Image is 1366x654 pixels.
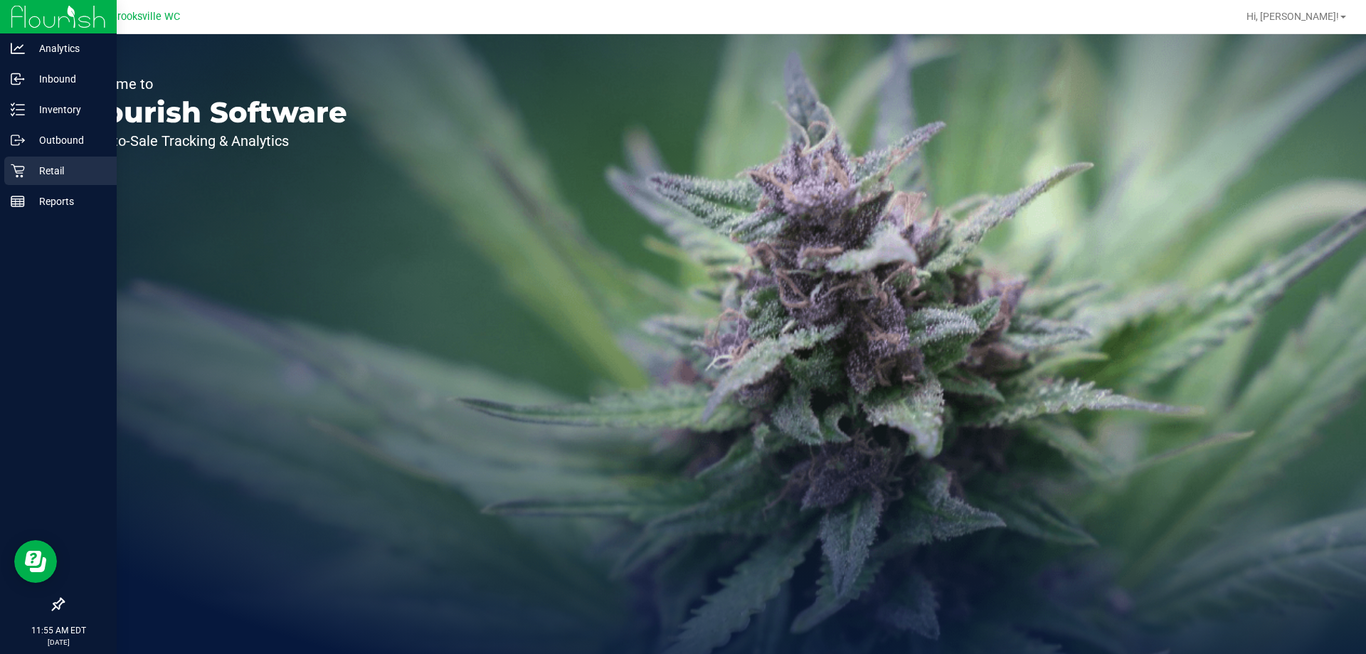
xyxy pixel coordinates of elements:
[77,77,347,91] p: Welcome to
[77,134,347,148] p: Seed-to-Sale Tracking & Analytics
[11,194,25,209] inline-svg: Reports
[11,41,25,56] inline-svg: Analytics
[77,98,347,127] p: Flourish Software
[25,193,110,210] p: Reports
[25,132,110,149] p: Outbound
[25,40,110,57] p: Analytics
[111,11,180,23] span: Brooksville WC
[25,101,110,118] p: Inventory
[14,540,57,583] iframe: Resource center
[1246,11,1339,22] span: Hi, [PERSON_NAME]!
[6,637,110,648] p: [DATE]
[6,624,110,637] p: 11:55 AM EDT
[25,70,110,88] p: Inbound
[11,164,25,178] inline-svg: Retail
[25,162,110,179] p: Retail
[11,102,25,117] inline-svg: Inventory
[11,72,25,86] inline-svg: Inbound
[11,133,25,147] inline-svg: Outbound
